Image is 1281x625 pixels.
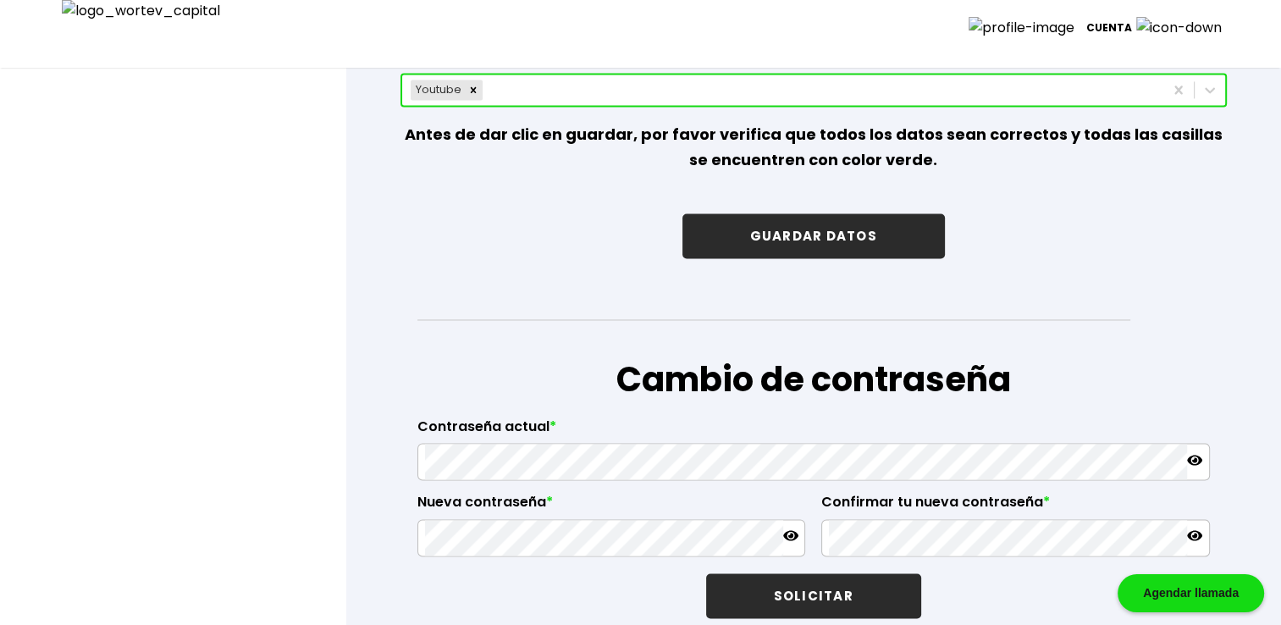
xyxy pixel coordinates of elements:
[464,80,483,100] div: Remove Youtube
[969,17,1086,38] img: profile-image
[682,213,945,258] button: GUARDAR DATOS
[706,573,921,618] button: SOLICITAR
[1086,15,1132,41] p: Cuenta
[417,494,806,519] label: Nueva contraseña
[1118,574,1264,612] div: Agendar llamada
[411,80,464,100] div: Youtube
[821,494,1210,519] label: Confirmar tu nueva contraseña
[417,354,1210,405] h1: Cambio de contraseña
[1132,17,1234,38] img: icon-down
[417,418,1210,444] label: Contraseña actual
[405,124,1223,170] b: Antes de dar clic en guardar, por favor verifica que todos los datos sean correctos y todas las c...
